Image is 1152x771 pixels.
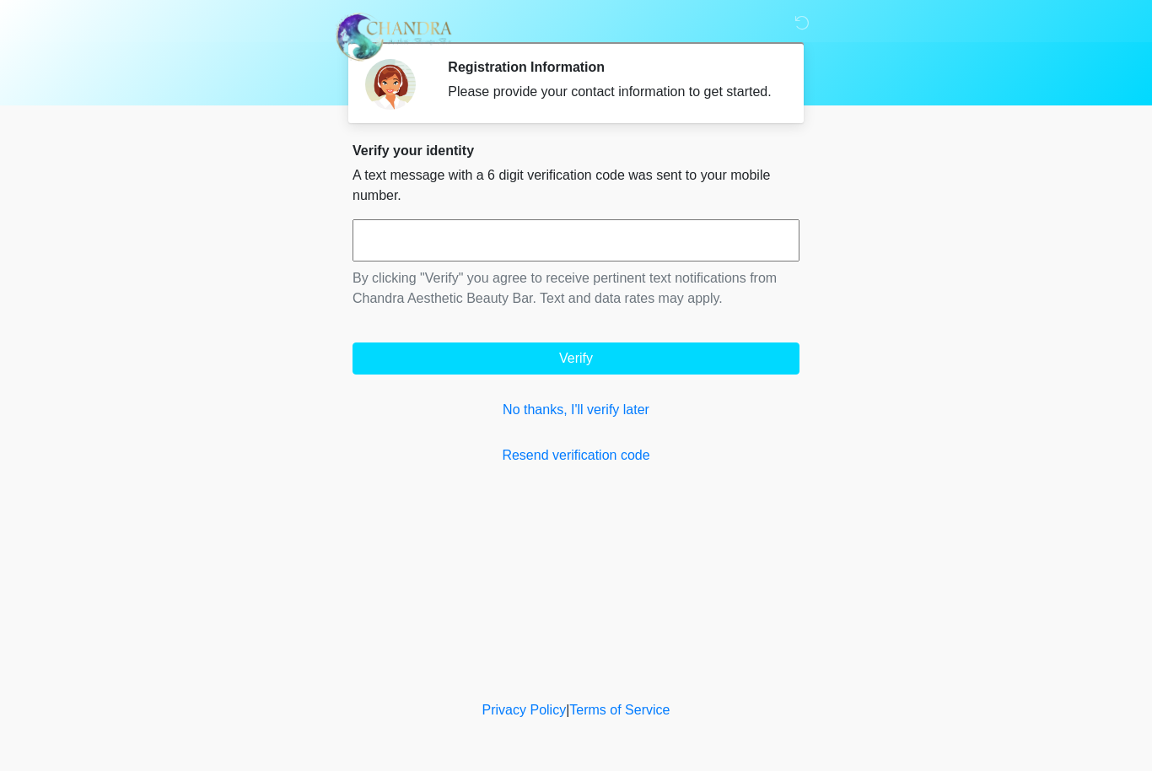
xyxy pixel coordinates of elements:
[569,703,670,717] a: Terms of Service
[353,400,799,420] a: No thanks, I'll verify later
[353,268,799,309] p: By clicking "Verify" you agree to receive pertinent text notifications from Chandra Aesthetic Bea...
[353,165,799,206] p: A text message with a 6 digit verification code was sent to your mobile number.
[353,143,799,159] h2: Verify your identity
[448,82,774,102] div: Please provide your contact information to get started.
[566,703,569,717] a: |
[365,59,416,110] img: Agent Avatar
[353,445,799,466] a: Resend verification code
[336,13,452,62] img: Chandra Aesthetic Beauty Bar Logo
[353,342,799,375] button: Verify
[482,703,567,717] a: Privacy Policy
